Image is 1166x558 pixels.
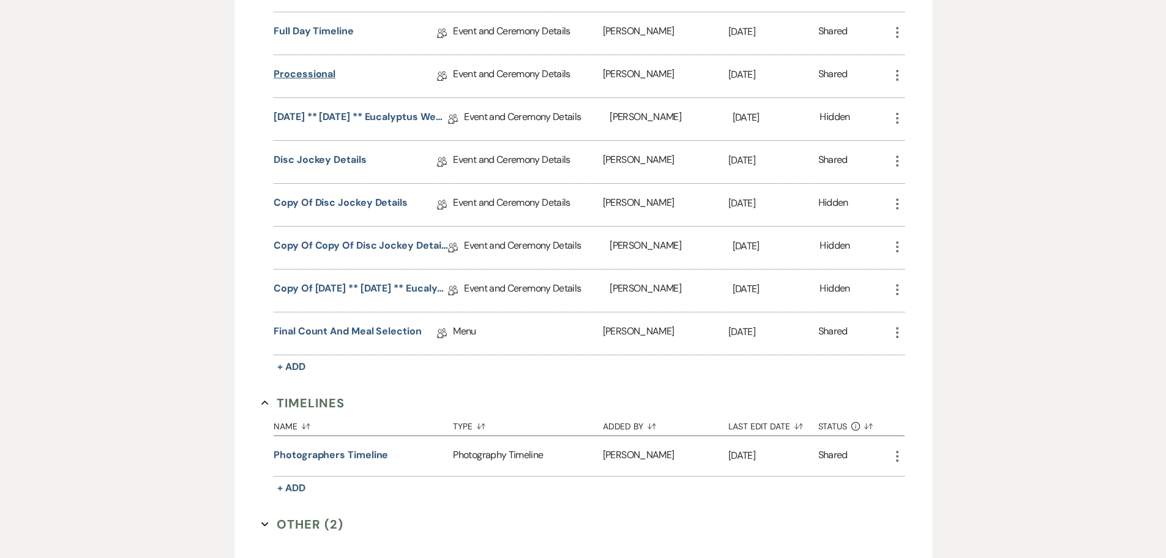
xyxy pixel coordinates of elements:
[277,481,305,494] span: + Add
[453,55,602,97] div: Event and Ceremony Details
[728,153,818,168] p: [DATE]
[818,67,848,86] div: Shared
[610,98,732,140] div: [PERSON_NAME]
[453,12,602,55] div: Event and Ceremony Details
[733,281,820,297] p: [DATE]
[820,238,850,257] div: Hidden
[274,24,354,43] a: Full Day Timeline
[274,110,448,129] a: [DATE] ** [DATE] ** Eucalyptus Wedding Details
[818,422,848,431] span: Status
[453,141,602,183] div: Event and Ceremony Details
[728,448,818,464] p: [DATE]
[603,141,728,183] div: [PERSON_NAME]
[610,227,732,269] div: [PERSON_NAME]
[464,98,610,140] div: Event and Ceremony Details
[728,24,818,40] p: [DATE]
[274,67,335,86] a: Processional
[818,412,890,435] button: Status
[464,227,610,269] div: Event and Ceremony Details
[733,110,820,126] p: [DATE]
[603,412,728,435] button: Added By
[820,110,850,129] div: Hidden
[277,360,305,373] span: + Add
[728,324,818,340] p: [DATE]
[733,238,820,254] p: [DATE]
[274,281,448,300] a: Copy of [DATE] ** [DATE] ** Eucalyptus Wedding Details
[603,12,728,55] div: [PERSON_NAME]
[274,238,448,257] a: Copy of Copy of Disc Jockey Details
[274,324,422,343] a: Final Count and Meal Selection
[818,153,848,172] div: Shared
[261,394,345,412] button: Timelines
[818,448,848,464] div: Shared
[261,515,343,533] button: Other (2)
[728,67,818,83] p: [DATE]
[818,324,848,343] div: Shared
[274,412,453,435] button: Name
[728,195,818,211] p: [DATE]
[818,24,848,43] div: Shared
[464,270,610,312] div: Event and Ceremony Details
[274,153,366,172] a: Disc Jockey Details
[728,412,818,435] button: Last Edit Date
[603,312,728,355] div: [PERSON_NAME]
[610,270,732,312] div: [PERSON_NAME]
[274,195,408,214] a: Copy of Disc Jockey Details
[453,412,602,435] button: Type
[818,195,848,214] div: Hidden
[603,55,728,97] div: [PERSON_NAME]
[453,436,602,476] div: Photography Timeline
[274,448,388,462] button: Photographers Timeline
[274,480,309,497] button: + Add
[274,358,309,375] button: + Add
[820,281,850,300] div: Hidden
[603,184,728,226] div: [PERSON_NAME]
[453,312,602,355] div: Menu
[453,184,602,226] div: Event and Ceremony Details
[603,436,728,476] div: [PERSON_NAME]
